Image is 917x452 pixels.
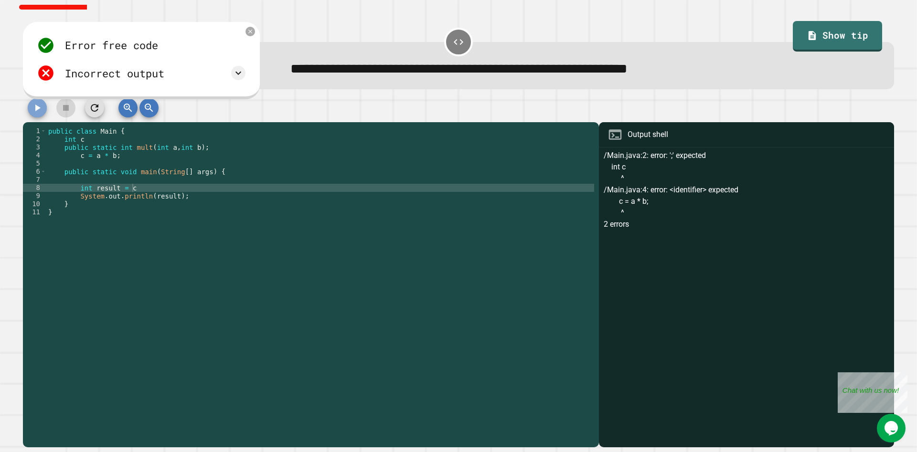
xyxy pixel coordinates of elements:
[23,176,46,184] div: 7
[838,372,907,413] iframe: chat widget
[23,143,46,151] div: 3
[65,65,164,81] div: Incorrect output
[23,127,46,135] div: 1
[23,159,46,168] div: 5
[23,184,46,192] div: 8
[23,135,46,143] div: 2
[877,414,907,442] iframe: chat widget
[23,208,46,216] div: 11
[628,129,668,140] div: Output shell
[793,21,882,52] a: Show tip
[23,200,46,208] div: 10
[23,168,46,176] div: 6
[604,150,889,447] div: /Main.java:2: error: ';' expected int c ^ /Main.java:4: error: <identifier> expected c = a * b; ^...
[41,127,46,135] span: Toggle code folding, rows 1 through 11
[65,37,158,53] div: Error free code
[23,151,46,159] div: 4
[41,168,46,176] span: Toggle code folding, rows 6 through 10
[23,192,46,200] div: 9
